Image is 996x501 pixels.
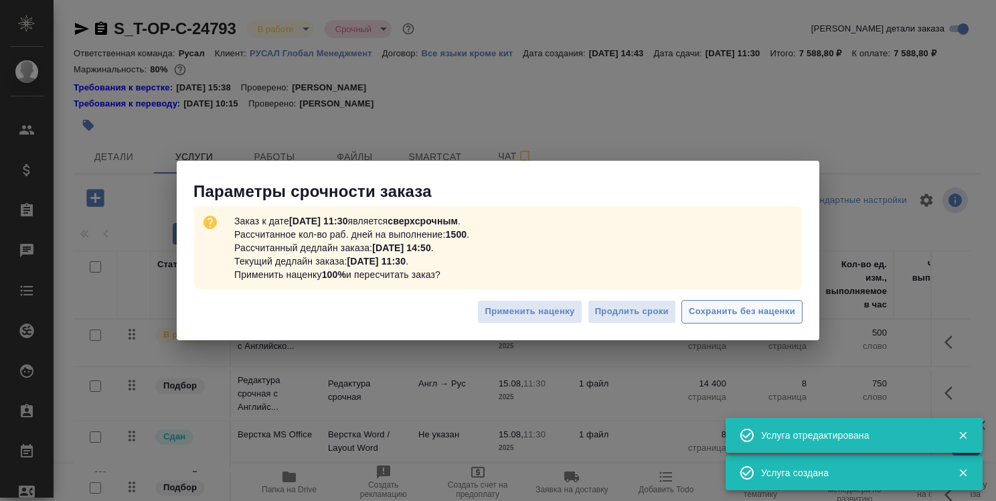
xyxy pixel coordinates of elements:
b: 1500 [446,229,467,240]
span: Применить наценку [485,304,574,319]
button: Закрыть [949,467,977,479]
b: [DATE] 11:30 [289,216,348,226]
span: Продлить сроки [595,304,669,319]
div: Услуга создана [761,466,938,480]
b: [DATE] 14:50 [372,242,431,253]
button: Сохранить без наценки [681,300,803,324]
b: 100% [322,269,346,280]
p: Параметры срочности заказа [193,181,819,202]
b: сверхсрочным [388,216,458,226]
button: Закрыть [949,429,977,441]
button: Применить наценку [477,300,582,324]
div: Услуга отредактирована [761,429,938,442]
p: Заказ к дате является . Рассчитанное кол-во раб. дней на выполнение: . Рассчитанный дедлайн заказ... [229,209,475,287]
span: Сохранить без наценки [689,304,795,319]
b: [DATE] 11:30 [347,256,406,267]
button: Продлить сроки [588,300,676,324]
